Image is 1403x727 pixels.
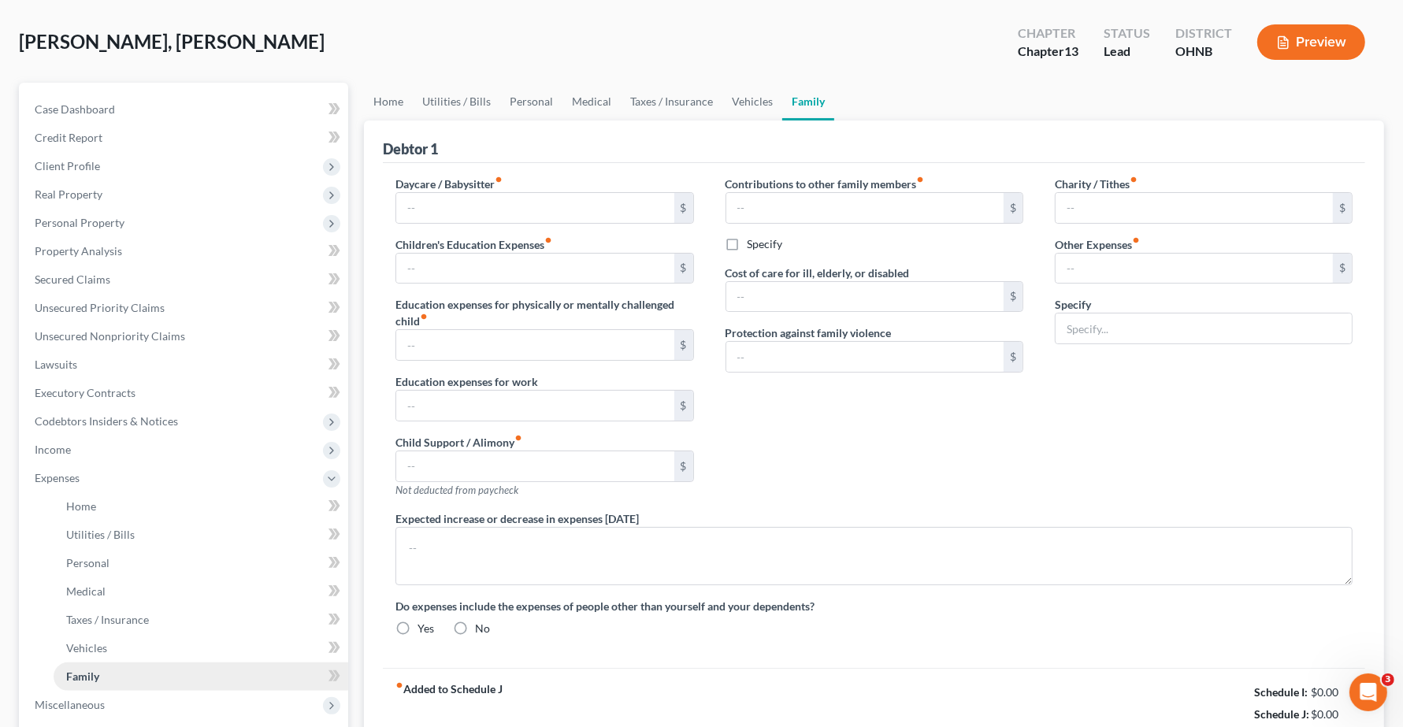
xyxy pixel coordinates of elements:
[722,83,782,121] a: Vehicles
[35,216,124,229] span: Personal Property
[726,193,1004,223] input: --
[500,83,562,121] a: Personal
[674,330,693,360] div: $
[1104,24,1150,43] div: Status
[1312,684,1353,700] div: $0.00
[1130,176,1138,184] i: fiber_manual_record
[35,273,110,286] span: Secured Claims
[1055,176,1138,192] label: Charity / Tithes
[726,265,910,281] label: Cost of care for ill, elderly, or disabled
[475,621,490,636] label: No
[66,584,106,598] span: Medical
[35,471,80,484] span: Expenses
[1257,24,1365,60] button: Preview
[395,484,518,496] span: Not deducted from paycheck
[396,254,674,284] input: --
[35,102,115,116] span: Case Dashboard
[1055,236,1140,253] label: Other Expenses
[66,670,99,683] span: Family
[1132,236,1140,244] i: fiber_manual_record
[396,451,674,481] input: --
[395,236,552,253] label: Children's Education Expenses
[514,434,522,442] i: fiber_manual_record
[395,434,522,451] label: Child Support / Alimony
[1018,24,1078,43] div: Chapter
[66,528,135,541] span: Utilities / Bills
[35,301,165,314] span: Unsecured Priority Claims
[66,613,149,626] span: Taxes / Insurance
[1175,43,1232,61] div: OHNB
[1333,193,1352,223] div: $
[544,236,552,244] i: fiber_manual_record
[54,634,348,662] a: Vehicles
[1056,313,1352,343] input: Specify...
[1004,282,1023,312] div: $
[66,499,96,513] span: Home
[35,698,105,711] span: Miscellaneous
[35,131,102,144] span: Credit Report
[418,621,434,636] label: Yes
[748,236,783,252] label: Specify
[22,351,348,379] a: Lawsuits
[66,641,107,655] span: Vehicles
[1004,342,1023,372] div: $
[22,237,348,265] a: Property Analysis
[19,30,325,53] span: [PERSON_NAME], [PERSON_NAME]
[54,521,348,549] a: Utilities / Bills
[1349,673,1387,711] iframe: Intercom live chat
[35,443,71,456] span: Income
[54,577,348,606] a: Medical
[1254,685,1308,699] strong: Schedule I:
[395,510,639,527] label: Expected increase or decrease in expenses [DATE]
[22,124,348,152] a: Credit Report
[35,358,77,371] span: Lawsuits
[22,95,348,124] a: Case Dashboard
[54,606,348,634] a: Taxes / Insurance
[22,322,348,351] a: Unsecured Nonpriority Claims
[495,176,503,184] i: fiber_manual_record
[35,414,178,428] span: Codebtors Insiders & Notices
[396,391,674,421] input: --
[22,379,348,407] a: Executory Contracts
[383,139,438,158] div: Debtor 1
[364,83,413,121] a: Home
[395,598,1353,614] label: Do expenses include the expenses of people other than yourself and your dependents?
[395,373,538,390] label: Education expenses for work
[54,549,348,577] a: Personal
[54,662,348,691] a: Family
[726,176,925,192] label: Contributions to other family members
[782,83,834,121] a: Family
[395,176,503,192] label: Daycare / Babysitter
[1004,193,1023,223] div: $
[1064,43,1078,58] span: 13
[420,313,428,321] i: fiber_manual_record
[35,159,100,172] span: Client Profile
[726,282,1004,312] input: --
[1056,254,1333,284] input: --
[917,176,925,184] i: fiber_manual_record
[1056,193,1333,223] input: --
[621,83,722,121] a: Taxes / Insurance
[674,193,693,223] div: $
[674,254,693,284] div: $
[35,187,102,201] span: Real Property
[1175,24,1232,43] div: District
[22,265,348,294] a: Secured Claims
[22,294,348,322] a: Unsecured Priority Claims
[396,330,674,360] input: --
[396,193,674,223] input: --
[35,329,185,343] span: Unsecured Nonpriority Claims
[1333,254,1352,284] div: $
[395,681,403,689] i: fiber_manual_record
[66,556,109,569] span: Personal
[395,296,693,329] label: Education expenses for physically or mentally challenged child
[1055,296,1091,313] label: Specify
[1104,43,1150,61] div: Lead
[1312,707,1353,722] div: $0.00
[1018,43,1078,61] div: Chapter
[1382,673,1394,686] span: 3
[674,451,693,481] div: $
[726,342,1004,372] input: --
[674,391,693,421] div: $
[562,83,621,121] a: Medical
